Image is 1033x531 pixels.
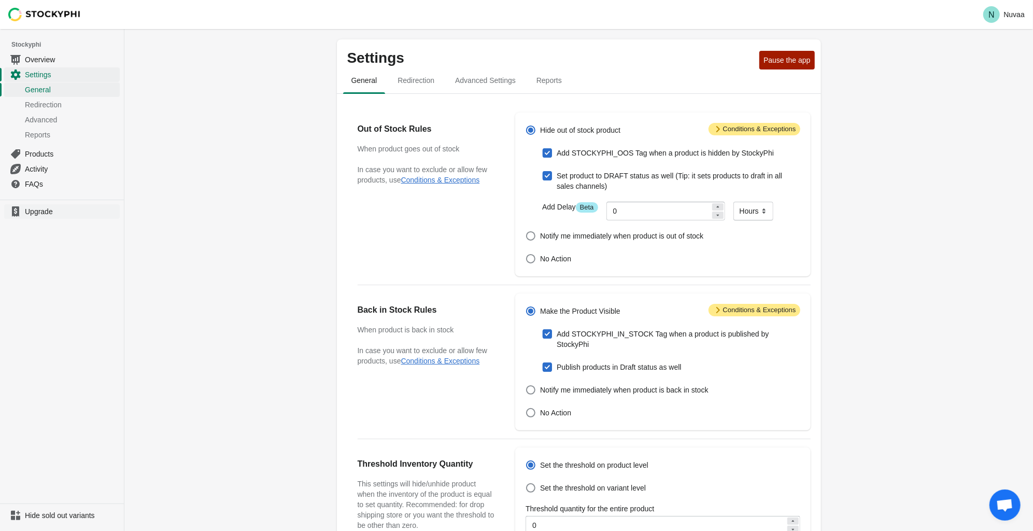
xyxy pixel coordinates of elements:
label: Add Delay [542,202,598,213]
h3: When product goes out of stock [358,144,495,154]
a: Open chat [989,490,1021,521]
span: Upgrade [25,206,118,217]
span: Make the Product Visible [540,306,620,316]
span: Stockyphi [11,39,124,50]
text: N [988,10,995,19]
a: Products [4,146,120,161]
span: Hide out of stock product [540,125,620,135]
a: Settings [4,67,120,82]
p: Settings [347,50,756,66]
span: General [25,85,118,95]
span: Overview [25,54,118,65]
span: General [343,71,386,90]
button: general [341,67,388,94]
h3: When product is back in stock [358,325,495,335]
span: Conditions & Exceptions [709,304,800,316]
span: Add STOCKYPHI_OOS Tag when a product is hidden by StockyPhi [557,148,774,158]
button: Pause the app [759,51,814,69]
p: Nuvaa [1004,10,1025,19]
span: Hide sold out variants [25,510,118,521]
a: Hide sold out variants [4,508,120,523]
button: reports [526,67,572,94]
a: Reports [4,127,120,142]
span: Redirection [25,100,118,110]
button: redirection [387,67,445,94]
span: Activity [25,164,118,174]
span: Reports [528,71,570,90]
p: In case you want to exclude or allow few products, use [358,345,495,366]
button: Avatar with initials NNuvaa [979,4,1029,25]
span: Add STOCKYPHI_IN_STOCK Tag when a product is published by StockyPhi [557,329,800,350]
button: Advanced settings [445,67,526,94]
a: Activity [4,161,120,176]
span: Settings [25,69,118,80]
h2: Threshold Inventory Quantity [358,458,495,470]
span: Advanced Settings [447,71,524,90]
span: Publish products in Draft status as well [557,362,681,372]
a: Redirection [4,97,120,112]
span: Notify me immediately when product is out of stock [540,231,703,241]
span: Pause the app [763,56,810,64]
button: Conditions & Exceptions [401,176,480,184]
span: Set product to DRAFT status as well (Tip: it sets products to draft in all sales channels) [557,171,800,191]
span: Conditions & Exceptions [709,123,800,135]
a: General [4,82,120,97]
span: Redirection [389,71,443,90]
h2: Out of Stock Rules [358,123,495,135]
a: FAQs [4,176,120,191]
a: Advanced [4,112,120,127]
span: Set the threshold on variant level [540,483,646,493]
span: Set the threshold on product level [540,460,648,470]
p: In case you want to exclude or allow few products, use [358,164,495,185]
a: Upgrade [4,204,120,219]
span: Avatar with initials N [983,6,1000,23]
button: Conditions & Exceptions [401,357,480,365]
span: Reports [25,130,118,140]
a: Overview [4,52,120,67]
span: Products [25,149,118,159]
span: Beta [576,202,598,213]
label: Threshold quantity for the entire product [526,504,654,514]
span: No Action [540,408,571,418]
span: Notify me immediately when product is back in stock [540,385,708,395]
img: Stockyphi [8,8,81,21]
span: No Action [540,254,571,264]
span: FAQs [25,179,118,189]
span: Advanced [25,115,118,125]
h2: Back in Stock Rules [358,304,495,316]
h3: This settings will hide/unhide product when the inventory of the product is equal to set quantity... [358,479,495,530]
